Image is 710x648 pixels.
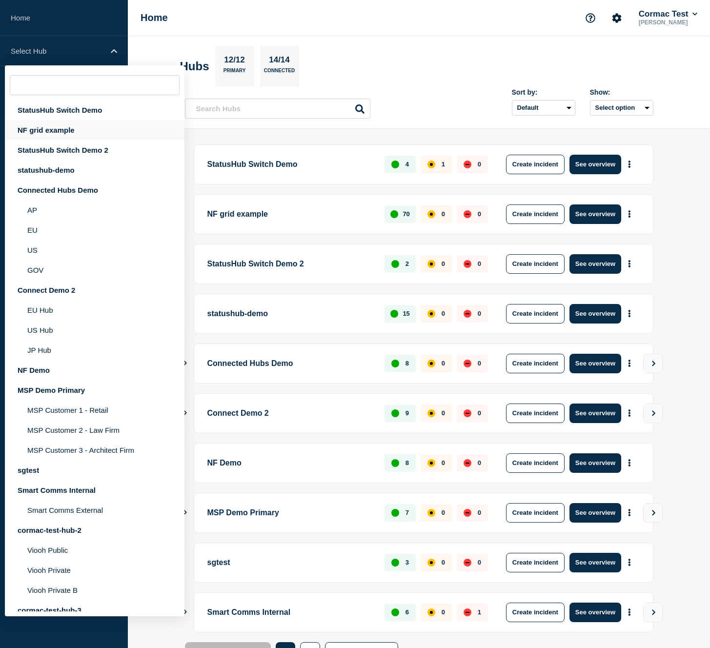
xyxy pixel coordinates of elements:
p: NF Demo [207,453,374,473]
p: 1 [478,608,481,616]
div: down [464,210,471,218]
li: GOV [5,260,184,280]
p: Connect Demo 2 [207,404,374,423]
button: More actions [623,205,636,223]
p: StatusHub Switch Demo [207,155,374,174]
div: down [464,161,471,168]
div: Show: [590,88,653,96]
button: More actions [623,504,636,522]
p: 9 [406,409,409,417]
button: See overview [569,204,621,224]
p: Smart Comms Internal [207,603,374,622]
li: AP [5,200,184,220]
p: 0 [442,459,445,466]
button: Cormac Test [637,9,699,19]
li: Viooh Public [5,540,184,560]
div: sgtest [5,460,184,480]
div: statushub-demo [5,160,184,180]
div: affected [427,161,435,168]
div: StatusHub Switch Demo 2 [5,140,184,160]
div: NF Demo [5,360,184,380]
div: up [391,459,399,467]
div: Connect Demo 2 [5,280,184,300]
button: View [643,404,663,423]
p: StatusHub Switch Demo 2 [207,254,374,274]
li: MSP Customer 2 - Law Firm [5,420,184,440]
p: 3 [406,559,409,566]
li: Smart Comms External [5,500,184,520]
div: up [390,310,398,318]
p: 0 [478,409,481,417]
p: 0 [478,509,481,516]
div: affected [427,360,435,367]
div: down [464,260,471,268]
div: affected [427,608,435,616]
div: down [464,409,471,417]
div: Sort by: [512,88,575,96]
div: down [464,310,471,318]
div: down [464,509,471,517]
button: See overview [569,453,621,473]
button: Create incident [506,304,565,324]
p: 2 [406,260,409,267]
div: up [391,559,399,567]
p: statushub-demo [207,304,374,324]
div: up [391,360,399,367]
div: affected [427,559,435,567]
p: 6 [406,608,409,616]
div: down [464,459,471,467]
button: More actions [623,603,636,621]
h2: Hubs [180,60,209,73]
div: Smart Comms Internal [5,480,184,500]
button: More actions [623,255,636,273]
p: 14/14 [265,55,294,68]
div: StatusHub Switch Demo [5,100,184,120]
button: Account settings [607,8,627,28]
div: up [391,608,399,616]
p: 7 [406,509,409,516]
div: down [464,608,471,616]
button: See overview [569,603,621,622]
p: Select Hub [11,47,104,55]
p: 0 [478,310,481,317]
button: See overview [569,155,621,174]
button: More actions [623,304,636,323]
p: sgtest [207,553,374,572]
p: MSP Demo Primary [207,503,374,523]
button: View [643,503,663,523]
button: Create incident [506,254,565,274]
li: EU Hub [5,300,184,320]
button: More actions [623,454,636,472]
div: up [391,161,399,168]
h1: Home [141,12,168,23]
button: See overview [569,254,621,274]
p: 12/12 [221,55,249,68]
li: US [5,240,184,260]
p: 0 [442,509,445,516]
button: Show Connected Hubs [183,509,188,516]
p: 0 [442,409,445,417]
button: Create incident [506,603,565,622]
button: Create incident [506,553,565,572]
button: Show Connected Hubs [183,360,188,367]
button: View [643,603,663,622]
button: See overview [569,404,621,423]
button: Create incident [506,204,565,224]
li: JP Hub [5,340,184,360]
div: affected [427,509,435,517]
p: 0 [442,559,445,566]
div: up [391,509,399,517]
button: See overview [569,354,621,373]
div: up [390,210,398,218]
button: View [643,354,663,373]
button: More actions [623,155,636,173]
li: MSP Customer 1 - Retail [5,400,184,420]
p: 0 [478,360,481,367]
p: NF grid example [207,204,374,224]
p: 0 [478,161,481,168]
li: US Hub [5,320,184,340]
button: Create incident [506,453,565,473]
button: See overview [569,503,621,523]
div: affected [427,409,435,417]
li: Viooh Private B [5,580,184,600]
